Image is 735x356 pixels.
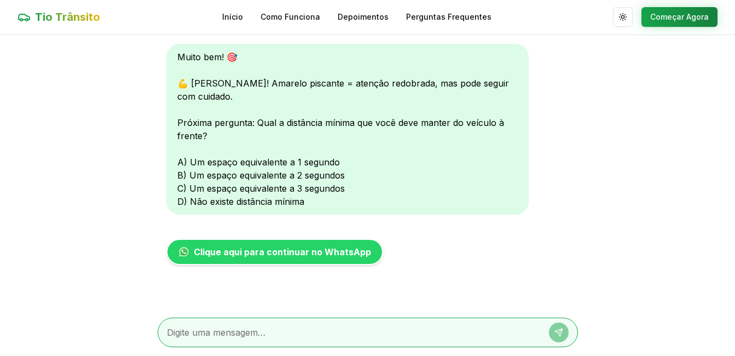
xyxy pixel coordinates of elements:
button: Começar Agora [641,7,717,27]
a: Depoimentos [338,12,389,22]
a: Clique aqui para continuar no WhatsApp [166,239,383,265]
a: Perguntas Frequentes [406,12,491,22]
a: Como Funciona [261,12,320,22]
span: Tio Trânsito [35,9,100,25]
a: Início [222,12,243,22]
div: Muito bem! 🎯 💪 [PERSON_NAME]! Amarelo piscante = atenção redobrada, mas pode seguir com cuidado. ... [166,44,529,215]
a: Tio Trânsito [18,9,100,25]
span: Clique aqui para continuar no WhatsApp [194,245,371,259]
